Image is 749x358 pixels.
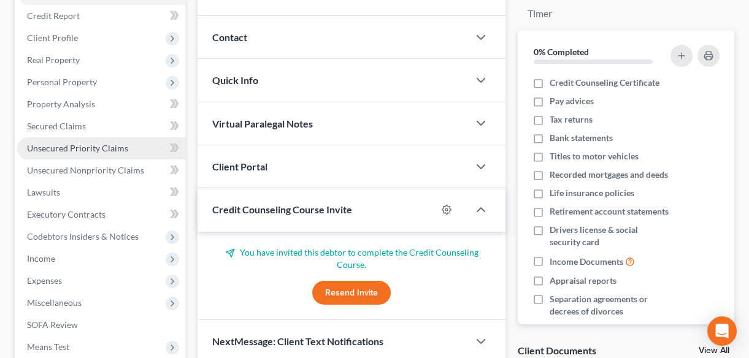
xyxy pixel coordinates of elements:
[550,205,669,218] span: Retirement account statements
[550,224,670,248] span: Drivers license & social security card
[17,115,185,137] a: Secured Claims
[27,231,139,242] span: Codebtors Insiders & Notices
[212,335,383,347] span: NextMessage: Client Text Notifications
[550,187,634,199] span: Life insurance policies
[212,161,267,172] span: Client Portal
[17,204,185,226] a: Executory Contracts
[17,159,185,181] a: Unsecured Nonpriority Claims
[212,118,313,129] span: Virtual Paralegal Notes
[17,181,185,204] a: Lawsuits
[518,344,596,357] div: Client Documents
[550,169,668,181] span: Recorded mortgages and deeds
[17,93,185,115] a: Property Analysis
[17,5,185,27] a: Credit Report
[550,132,613,144] span: Bank statements
[27,253,55,264] span: Income
[17,137,185,159] a: Unsecured Priority Claims
[550,77,659,89] span: Credit Counseling Certificate
[212,74,258,86] span: Quick Info
[27,275,62,286] span: Expenses
[550,113,593,126] span: Tax returns
[27,10,80,21] span: Credit Report
[27,55,80,65] span: Real Property
[27,297,82,308] span: Miscellaneous
[27,341,69,352] span: Means Test
[550,275,616,287] span: Appraisal reports
[212,204,352,215] span: Credit Counseling Course Invite
[550,293,670,318] span: Separation agreements or decrees of divorces
[27,32,78,43] span: Client Profile
[27,77,97,87] span: Personal Property
[17,314,185,336] a: SOFA Review
[27,187,60,197] span: Lawsuits
[518,2,562,26] a: Timer
[27,121,86,131] span: Secured Claims
[312,281,391,305] button: Resend Invite
[212,31,247,43] span: Contact
[550,256,623,268] span: Income Documents
[27,165,144,175] span: Unsecured Nonpriority Claims
[534,47,589,57] strong: 0% Completed
[27,143,128,153] span: Unsecured Priority Claims
[699,346,729,355] a: View All
[27,209,106,219] span: Executory Contracts
[27,319,78,330] span: SOFA Review
[27,99,95,109] span: Property Analysis
[550,150,639,162] span: Titles to motor vehicles
[212,246,491,271] p: You have invited this debtor to complete the Credit Counseling Course.
[550,95,594,107] span: Pay advices
[707,316,737,346] div: Open Intercom Messenger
